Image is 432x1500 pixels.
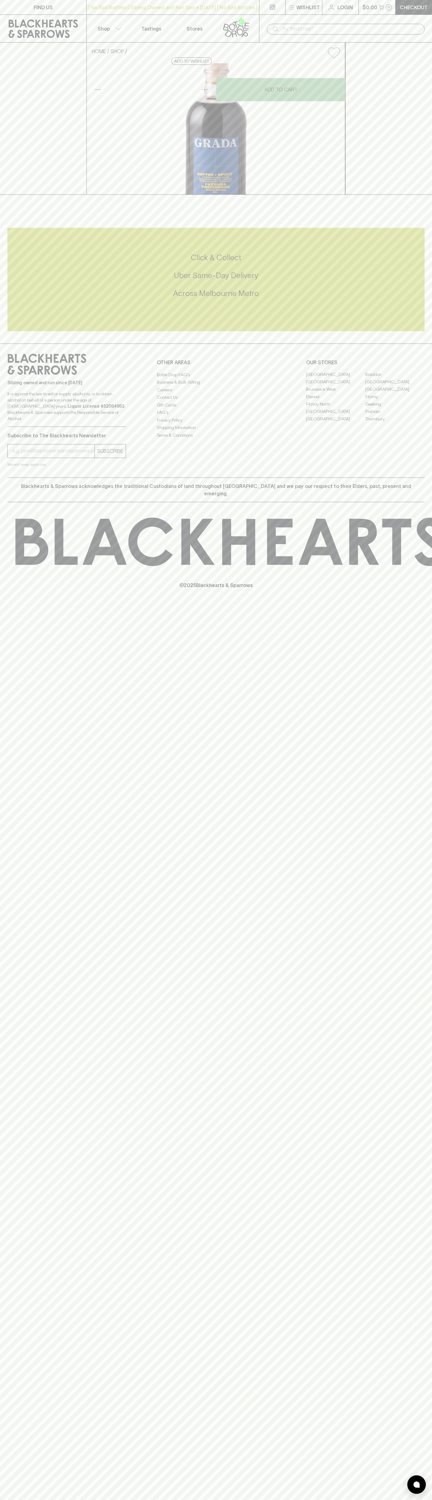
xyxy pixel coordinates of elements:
[87,15,130,42] button: Shop
[365,401,425,408] a: Geelong
[365,415,425,423] a: Thornbury
[400,4,428,11] p: Checkout
[157,401,275,409] a: Gift Cards
[173,15,216,42] a: Stores
[7,270,425,281] h5: Uber Same-Day Delivery
[95,444,126,458] button: SUBSCRIBE
[365,371,425,378] a: Braddon
[306,359,425,366] p: OUR STORES
[306,386,365,393] a: Brunswick West
[111,48,124,54] a: SHOP
[141,25,161,32] p: Tastings
[365,408,425,415] a: Prahran
[157,394,275,401] a: Contact Us
[363,4,377,11] p: $0.00
[187,25,203,32] p: Stores
[34,4,53,11] p: FIND US
[306,393,365,401] a: Elwood
[365,378,425,386] a: [GEOGRAPHIC_DATA]
[306,408,365,415] a: [GEOGRAPHIC_DATA]
[413,1481,420,1488] img: bubble-icon
[365,393,425,401] a: Fitzroy
[7,228,425,331] div: Call to action block
[306,378,365,386] a: [GEOGRAPHIC_DATA]
[157,371,275,378] a: Bottle Drop FAQ's
[157,379,275,386] a: Business & Bulk Gifting
[7,432,126,439] p: Subscribe to The Blackhearts Newsletter
[282,24,420,34] input: Try "Pinot noir"
[68,404,124,409] strong: Liquor License #32064953
[388,6,390,9] p: 0
[306,401,365,408] a: Fitzroy North
[171,57,212,65] button: Add to wishlist
[325,45,342,61] button: Add to wishlist
[157,431,275,439] a: Terms & Conditions
[306,371,365,378] a: [GEOGRAPHIC_DATA]
[157,359,275,366] p: OTHER AREAS
[296,4,320,11] p: Wishlist
[87,63,345,194] img: 32696.png
[7,252,425,263] h5: Click & Collect
[264,86,297,93] p: ADD TO CART
[216,78,345,101] button: ADD TO CART
[157,416,275,424] a: Privacy Policy
[157,424,275,431] a: Shipping Information
[92,48,106,54] a: HOME
[7,288,425,298] h5: Across Melbourne Metro
[306,415,365,423] a: [GEOGRAPHIC_DATA]
[157,409,275,416] a: FAQ's
[157,386,275,394] a: Careers
[7,461,126,468] p: We will never spam you
[365,386,425,393] a: [GEOGRAPHIC_DATA]
[98,25,110,32] p: Shop
[130,15,173,42] a: Tastings
[97,447,123,455] p: SUBSCRIBE
[12,446,94,456] input: e.g. jane@blackheartsandsparrows.com.au
[7,380,126,386] p: Sibling owned and run since [DATE]
[7,391,126,422] p: It is against the law to sell or supply alcohol to, or to obtain alcohol on behalf of a person un...
[338,4,353,11] p: Login
[12,482,420,497] p: Blackhearts & Sparrows acknowledges the traditional Custodians of land throughout [GEOGRAPHIC_DAT...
